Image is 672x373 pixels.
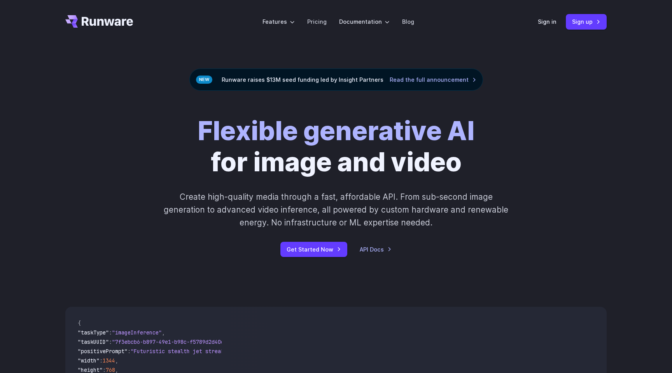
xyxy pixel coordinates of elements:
[339,17,390,26] label: Documentation
[163,190,509,229] p: Create high-quality media through a fast, affordable API. From sub-second image generation to adv...
[78,320,81,327] span: {
[262,17,295,26] label: Features
[566,14,607,29] a: Sign up
[115,357,118,364] span: ,
[198,116,474,178] h1: for image and video
[78,338,109,345] span: "taskUUID"
[112,338,230,345] span: "7f3ebcb6-b897-49e1-b98c-f5789d2d40d7"
[538,17,556,26] a: Sign in
[280,242,347,257] a: Get Started Now
[65,15,133,28] a: Go to /
[78,329,109,336] span: "taskType"
[360,245,392,254] a: API Docs
[78,348,128,355] span: "positivePrompt"
[109,338,112,345] span: :
[390,75,476,84] a: Read the full announcement
[112,329,162,336] span: "imageInference"
[100,357,103,364] span: :
[307,17,327,26] a: Pricing
[78,357,100,364] span: "width"
[198,115,474,146] strong: Flexible generative AI
[103,357,115,364] span: 1344
[162,329,165,336] span: ,
[128,348,131,355] span: :
[131,348,414,355] span: "Futuristic stealth jet streaking through a neon-lit cityscape with glowing purple exhaust"
[109,329,112,336] span: :
[189,69,483,91] div: Runware raises $13M seed funding led by Insight Partners
[402,17,414,26] a: Blog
